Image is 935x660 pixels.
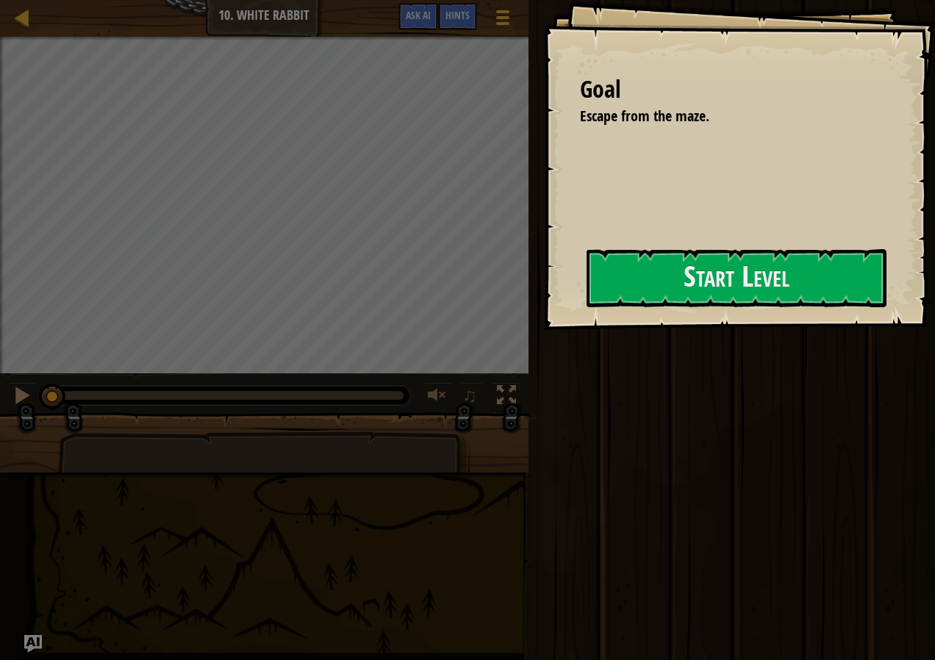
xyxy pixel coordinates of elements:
span: ♫ [462,384,477,406]
span: Escape from the maze. [580,106,709,126]
span: Ask AI [406,8,431,22]
button: Ctrl + P: Pause [7,382,37,412]
button: Ask AI [398,3,438,30]
div: Goal [580,73,884,107]
span: Hints [445,8,470,22]
button: Adjust volume [423,382,452,412]
button: Ask AI [24,635,42,653]
button: ♫ [459,382,484,412]
button: Toggle fullscreen [492,382,521,412]
button: Show game menu [484,3,521,37]
button: Start Level [587,249,886,307]
li: Escape from the maze. [562,106,880,127]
